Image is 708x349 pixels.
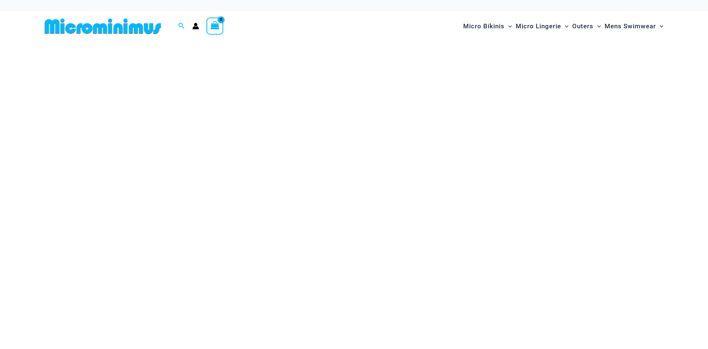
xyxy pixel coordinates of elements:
[656,17,663,36] span: Menu Toggle
[514,15,570,38] a: Micro LingerieMenu ToggleMenu Toggle
[42,18,164,35] img: MM SHOP LOGO FLAT
[504,17,512,36] span: Menu Toggle
[570,15,603,38] a: OutersMenu ToggleMenu Toggle
[572,17,593,36] span: Outers
[605,17,656,36] span: Mens Swimwear
[460,14,667,39] nav: Site Navigation
[593,17,601,36] span: Menu Toggle
[463,17,504,36] span: Micro Bikinis
[206,18,224,35] a: View Shopping Cart, empty
[461,15,514,38] a: Micro BikinisMenu ToggleMenu Toggle
[178,22,185,31] a: Search icon link
[603,15,665,38] a: Mens SwimwearMenu ToggleMenu Toggle
[192,23,199,29] a: Account icon link
[516,17,561,36] span: Micro Lingerie
[561,17,568,36] span: Menu Toggle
